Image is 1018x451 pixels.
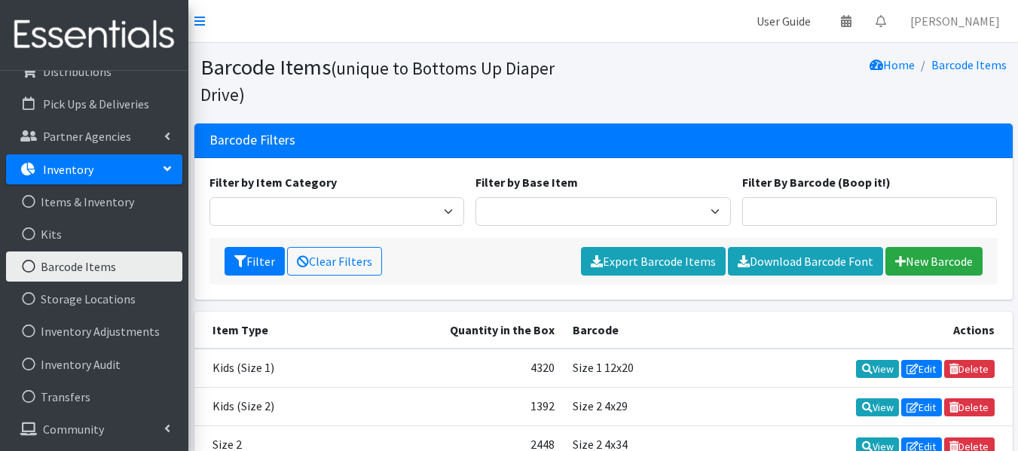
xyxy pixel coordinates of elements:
a: Items & Inventory [6,187,182,217]
a: Pick Ups & Deliveries [6,89,182,119]
button: Filter [225,247,285,276]
label: Filter By Barcode (Boop it!) [742,173,891,191]
a: Clear Filters [287,247,382,276]
a: Community [6,414,182,444]
label: Filter by Base Item [475,173,578,191]
a: Storage Locations [6,284,182,314]
a: Transfers [6,382,182,412]
p: Pick Ups & Deliveries [43,96,149,111]
a: Download Barcode Font [728,247,883,276]
th: Barcode [564,312,786,349]
a: Distributions [6,56,182,87]
p: Partner Agencies [43,129,131,144]
a: Inventory [6,154,182,184]
a: Export Barcode Items [581,247,726,276]
a: [PERSON_NAME] [898,6,1012,36]
th: Quantity in the Box [396,312,564,349]
a: Inventory Adjustments [6,316,182,346]
td: Size 2 4x29 [564,388,786,426]
label: Filter by Item Category [209,173,337,191]
a: Home [870,57,915,72]
small: (unique to Bottoms Up Diaper Drive) [200,57,555,105]
p: Distributions [43,64,112,79]
td: 1392 [396,388,564,426]
a: New Barcode [885,247,983,276]
a: Delete [944,398,995,416]
a: Edit [901,398,942,416]
a: Partner Agencies [6,121,182,151]
th: Actions [787,312,1013,349]
h1: Barcode Items [200,54,598,106]
td: Kids (Size 1) [194,349,396,388]
a: Inventory Audit [6,349,182,379]
a: Edit [901,360,942,378]
td: Size 1 12x20 [564,349,786,388]
a: Barcode Items [931,57,1007,72]
h3: Barcode Filters [209,133,295,148]
a: User Guide [744,6,823,36]
a: View [856,398,899,416]
a: View [856,360,899,378]
td: Kids (Size 2) [194,388,396,426]
td: 4320 [396,349,564,388]
a: Delete [944,360,995,378]
th: Item Type [194,312,396,349]
p: Inventory [43,162,93,177]
a: Kits [6,219,182,249]
p: Community [43,422,104,437]
img: HumanEssentials [6,10,182,60]
a: Barcode Items [6,251,182,282]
